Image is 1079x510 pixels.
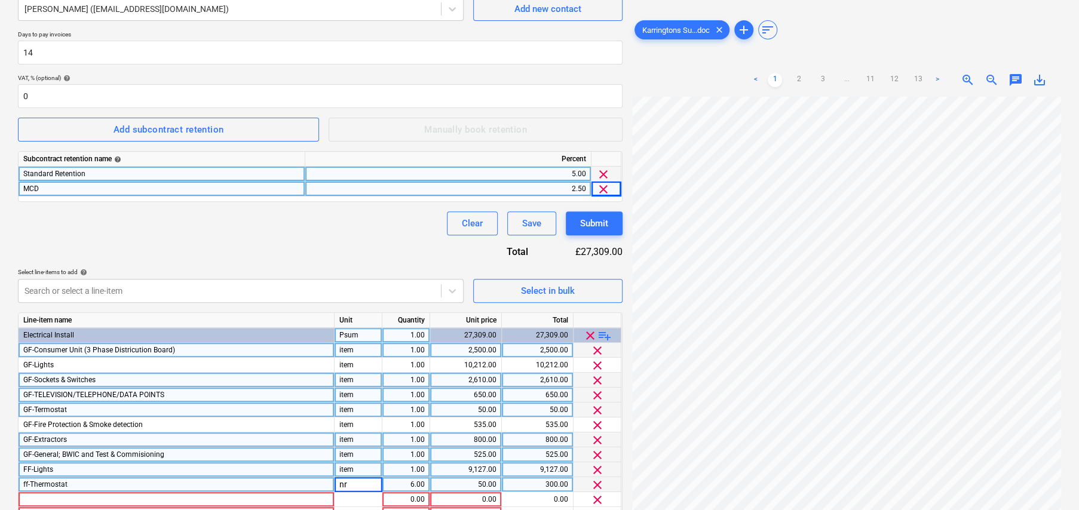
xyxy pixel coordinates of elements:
[590,343,605,358] span: clear
[507,477,568,492] div: 300.00
[1009,73,1023,87] span: chat
[335,417,382,432] div: item
[387,417,425,432] div: 1.00
[18,41,623,64] input: Days to pay invoices
[507,373,568,388] div: 2,610.00
[387,373,425,388] div: 1.00
[887,73,902,87] a: Page 12
[467,245,547,259] div: Total
[114,122,224,137] div: Add subcontract retention
[590,463,605,477] span: clear
[635,26,717,35] span: Karringtons Su...doc
[23,405,67,414] span: GF-Termostat
[547,245,623,259] div: £27,309.00
[387,447,425,462] div: 1.00
[18,74,623,82] div: VAT, % (optional)
[23,420,143,429] span: GF-Fire Protection & Smoke detection
[507,492,568,507] div: 0.00
[430,313,502,328] div: Unit price
[507,328,568,343] div: 27,309.00
[112,156,121,163] span: help
[387,328,425,343] div: 1.00
[435,477,496,492] div: 50.00
[23,361,54,369] span: GF-Lights
[502,313,574,328] div: Total
[521,283,575,299] div: Select in bulk
[596,182,611,196] span: clear
[930,73,945,87] a: Next page
[23,435,67,444] span: GF-Extractors
[61,75,70,82] span: help
[514,1,581,17] div: Add new contact
[462,216,483,231] div: Clear
[590,478,605,492] span: clear
[23,465,53,474] span: FF-Lights
[580,216,608,231] div: Submit
[19,167,305,182] div: Standard Retention
[23,450,164,459] span: GF-General; BWIC and Test & Commisioning
[447,211,498,235] button: Clear
[435,432,496,447] div: 800.00
[387,492,425,507] div: 0.00
[590,433,605,447] span: clear
[435,417,496,432] div: 535.00
[387,343,425,358] div: 1.00
[18,268,464,276] div: Select line-items to add
[305,152,591,167] div: Percent
[507,388,568,403] div: 650.00
[387,403,425,417] div: 1.00
[590,403,605,417] span: clear
[335,313,382,328] div: Unit
[23,346,175,354] span: GF-Consumer Unit (3 Phase Districution Board)
[335,388,382,403] div: item
[23,152,300,167] div: Subcontract retention name
[507,358,568,373] div: 10,212.00
[597,328,612,343] span: playlist_add
[839,73,854,87] a: ...
[473,279,623,303] button: Select in bulk
[435,388,496,403] div: 650.00
[1032,73,1047,87] span: save_alt
[387,432,425,447] div: 1.00
[590,373,605,388] span: clear
[435,403,496,417] div: 50.00
[387,388,425,403] div: 1.00
[590,388,605,403] span: clear
[310,167,586,182] div: 5.00
[19,313,335,328] div: Line-item name
[435,343,496,358] div: 2,500.00
[863,73,878,87] a: Page 11
[590,493,605,507] span: clear
[507,211,556,235] button: Save
[737,23,751,37] span: add
[335,328,382,343] div: Psum
[335,462,382,477] div: item
[387,358,425,373] div: 1.00
[335,403,382,417] div: item
[507,462,568,477] div: 9,127.00
[566,211,623,235] button: Submit
[435,358,496,373] div: 10,212.00
[507,447,568,462] div: 525.00
[387,477,425,492] div: 6.00
[23,331,74,339] span: Electrical Install
[816,73,830,87] a: Page 3
[335,432,382,447] div: item
[961,73,975,87] span: zoom_in
[522,216,541,231] div: Save
[712,23,727,37] span: clear
[1019,453,1079,510] iframe: Chat Widget
[435,447,496,462] div: 525.00
[19,182,305,196] div: MCD
[387,462,425,477] div: 1.00
[435,492,496,507] div: 0.00
[335,373,382,388] div: item
[18,30,623,41] p: Days to pay invoices
[435,328,496,343] div: 27,309.00
[761,23,775,37] span: sort
[507,403,568,417] div: 50.00
[768,73,782,87] a: Page 1 is your current page
[507,343,568,358] div: 2,500.00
